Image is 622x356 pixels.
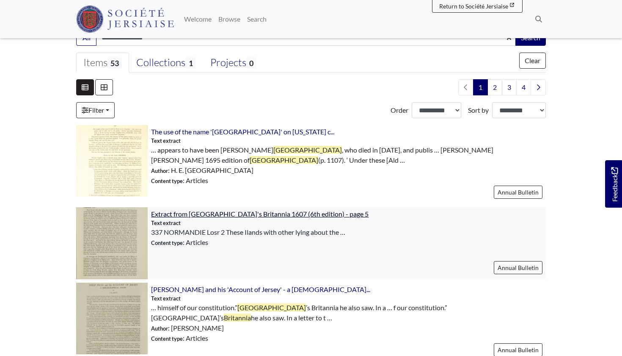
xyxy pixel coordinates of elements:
span: Author [151,167,168,174]
button: Clear [519,53,546,69]
li: Previous page [458,79,473,95]
a: Extract from [GEOGRAPHIC_DATA]'s Britannia 1607 (6th edition) - page 5 [151,210,369,218]
span: : Articles [151,237,208,248]
span: 1 [185,57,195,69]
label: Sort by [468,105,489,115]
a: [PERSON_NAME] and his 'Account of Jersey' - a [DEMOGRAPHIC_DATA]... [151,285,370,293]
a: Annual Bulletin [494,186,542,199]
img: Philip Falle and his 'Account of Jersey' - a bibliographical study - page 1 [76,283,148,354]
a: Search [244,11,270,28]
span: … appears to have been [PERSON_NAME] , who died in [DATE], and publis … [PERSON_NAME] [PERSON_NAM... [151,145,546,165]
span: : [PERSON_NAME] [151,323,224,333]
span: 337 NORMANDIE Losr 2 These Ilands with other lying about the … [151,227,345,237]
span: Author [151,325,168,332]
img: Extract from Camden's Britannia 1607 (6th edition) - page 5 [76,207,148,279]
nav: pagination [455,79,546,95]
a: Goto page 3 [502,79,517,95]
div: Items [83,56,122,69]
span: [GEOGRAPHIC_DATA] [237,303,306,311]
span: : Articles [151,333,208,343]
span: Content type [151,239,183,246]
a: Société Jersiaise logo [76,3,174,35]
span: … himself of our constitution.” ’s Britannia he also saw. In a … f our constitution.” [GEOGRAPHIC... [151,303,546,323]
span: Text extract [151,219,181,227]
img: Société Jersiaise [76,6,174,33]
span: 0 [246,57,256,69]
span: Content type [151,335,183,342]
img: The use of the name 'Nova Caesarea' on New Jersey coins of 1786-8 - page 4 [76,125,148,197]
a: Goto page 2 [487,79,502,95]
span: Text extract [151,295,181,303]
span: : Articles [151,175,208,186]
a: Goto page 4 [516,79,531,95]
div: Collections [136,56,195,69]
a: Browse [215,11,244,28]
a: Annual Bulletin [494,261,542,274]
span: Britannia [224,314,251,322]
label: Order [391,105,408,115]
a: Next page [531,79,546,95]
a: Filter [76,102,115,118]
span: 53 [107,57,122,69]
a: The use of the name '[GEOGRAPHIC_DATA]' on [US_STATE] c... [151,128,334,136]
span: Return to Société Jersiaise [439,3,508,10]
a: Welcome [181,11,215,28]
span: Content type [151,178,183,184]
span: : H. E. [GEOGRAPHIC_DATA] [151,165,253,175]
span: [GEOGRAPHIC_DATA] [273,146,342,154]
a: Would you like to provide feedback? [605,160,622,208]
span: [GEOGRAPHIC_DATA] [250,156,318,164]
div: Projects [210,56,256,69]
span: Feedback [609,167,619,202]
span: Text extract [151,137,181,145]
span: Goto page 1 [473,79,488,95]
